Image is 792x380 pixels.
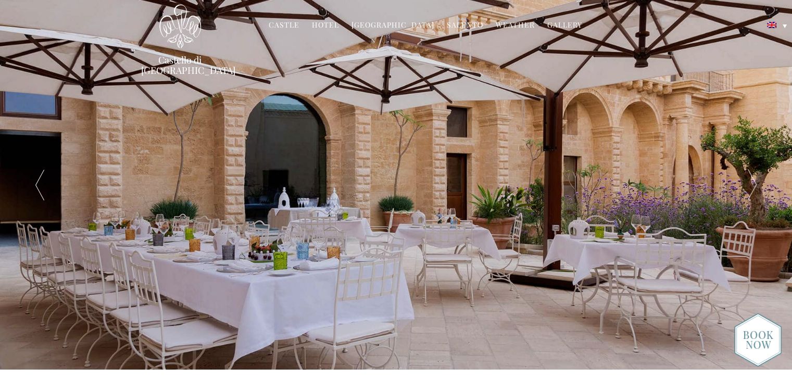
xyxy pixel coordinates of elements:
[269,20,299,32] a: Castle
[767,22,776,28] img: English
[547,20,582,32] a: Gallery
[159,4,201,48] img: Castello di Ugento
[496,20,535,32] a: Weather
[734,313,782,367] img: new-booknow.png
[312,20,339,32] a: Hotel
[141,55,219,75] a: Castello di [GEOGRAPHIC_DATA]
[447,20,483,32] a: Salento
[351,20,434,32] a: [GEOGRAPHIC_DATA]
